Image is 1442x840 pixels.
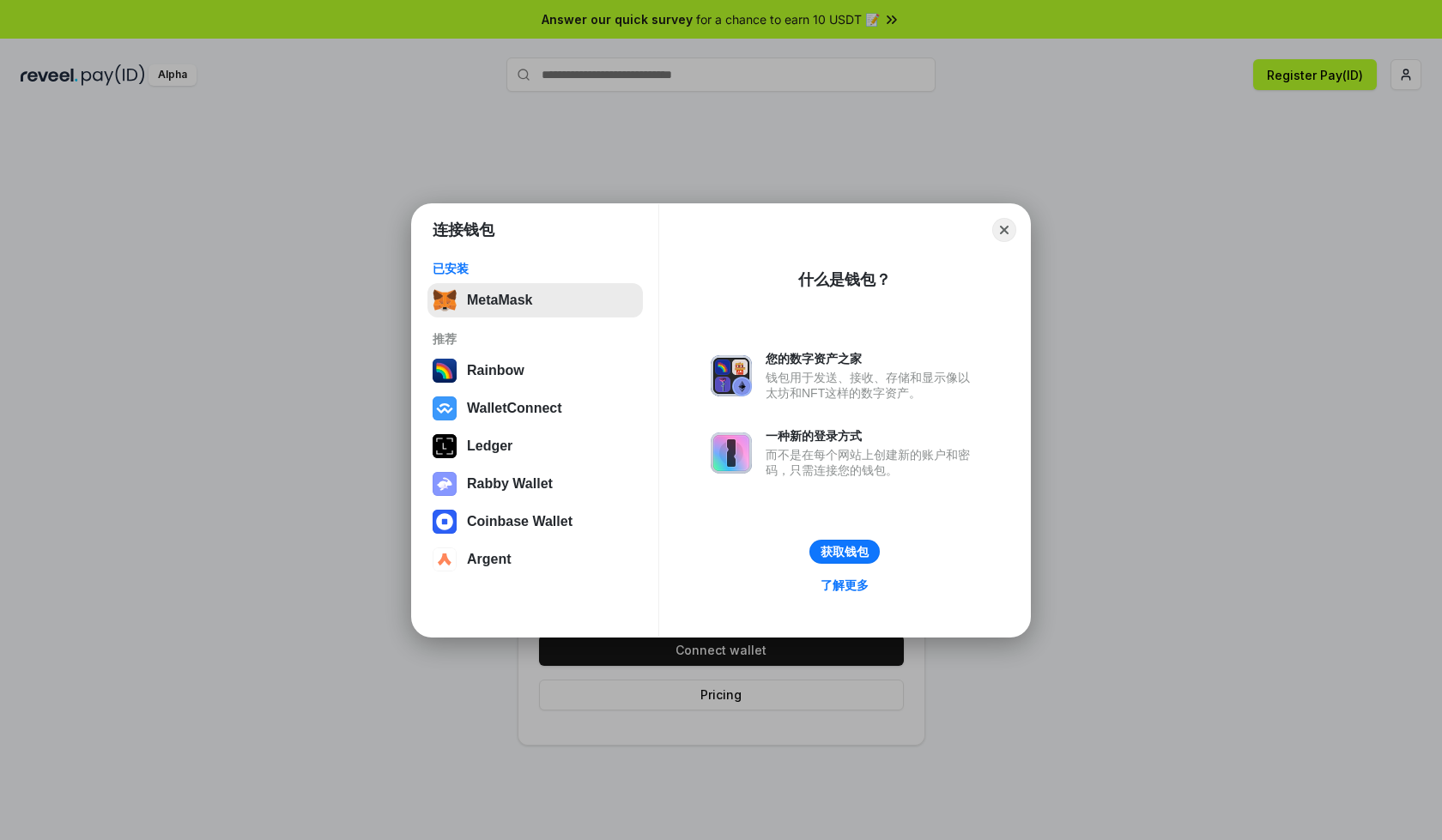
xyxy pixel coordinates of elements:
[766,447,978,478] div: 而不是在每个网站上创建新的账户和密码，只需连接您的钱包。
[433,261,638,276] div: 已安装
[433,472,457,496] img: svg+xml,%3Csvg%20xmlns%3D%22http%3A%2F%2Fwww.w3.org%2F2000%2Fsvg%22%20fill%3D%22none%22%20viewBox...
[711,355,752,396] img: svg+xml,%3Csvg%20xmlns%3D%22http%3A%2F%2Fwww.w3.org%2F2000%2Fsvg%22%20fill%3D%22none%22%20viewBox...
[433,288,457,312] img: svg+xml,%3Csvg%20fill%3D%22none%22%20height%3D%2233%22%20viewBox%3D%220%200%2035%2033%22%20width%...
[433,331,638,347] div: 推荐
[992,218,1016,242] button: Close
[711,432,752,474] img: svg+xml,%3Csvg%20xmlns%3D%22http%3A%2F%2Fwww.w3.org%2F2000%2Fsvg%22%20fill%3D%22none%22%20viewBox...
[467,363,524,378] div: Rainbow
[427,505,643,539] button: Coinbase Wallet
[433,359,457,383] img: svg+xml,%3Csvg%20width%3D%22120%22%20height%3D%22120%22%20viewBox%3D%220%200%20120%20120%22%20fil...
[427,542,643,577] button: Argent
[427,467,643,501] button: Rabby Wallet
[467,401,562,416] div: WalletConnect
[766,351,978,366] div: 您的数字资产之家
[467,293,532,308] div: MetaMask
[798,269,891,290] div: 什么是钱包？
[809,540,880,564] button: 获取钱包
[427,391,643,426] button: WalletConnect
[467,438,512,454] div: Ledger
[433,396,457,420] img: svg+xml,%3Csvg%20width%3D%2228%22%20height%3D%2228%22%20viewBox%3D%220%200%2028%2028%22%20fill%3D...
[433,220,494,240] h1: 连接钱包
[467,552,512,567] div: Argent
[427,283,643,317] button: MetaMask
[766,370,978,401] div: 钱包用于发送、接收、存储和显示像以太坊和NFT这样的数字资产。
[810,574,879,596] a: 了解更多
[766,428,978,444] div: 一种新的登录方式
[433,547,457,571] img: svg+xml,%3Csvg%20width%3D%2228%22%20height%3D%2228%22%20viewBox%3D%220%200%2028%2028%22%20fill%3D...
[427,354,643,388] button: Rainbow
[467,514,573,529] div: Coinbase Wallet
[433,510,457,534] img: svg+xml,%3Csvg%20width%3D%2228%22%20height%3D%2228%22%20viewBox%3D%220%200%2028%2028%22%20fill%3D...
[821,544,869,559] div: 获取钱包
[467,476,553,492] div: Rabby Wallet
[821,577,869,593] div: 了解更多
[433,434,457,458] img: svg+xml,%3Csvg%20xmlns%3D%22http%3A%2F%2Fwww.w3.org%2F2000%2Fsvg%22%20width%3D%2228%22%20height%3...
[427,429,643,463] button: Ledger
